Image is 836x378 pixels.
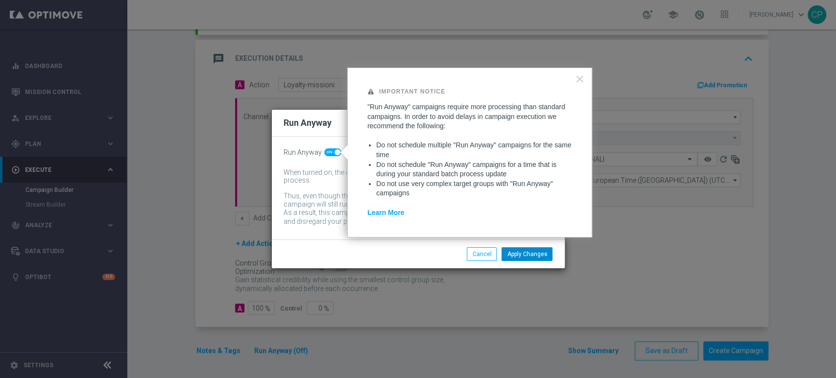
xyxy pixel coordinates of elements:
[367,102,572,131] p: "Run Anyway" campaigns require more processing than standard campaigns. In order to avoid delays ...
[284,192,538,209] div: Thus, even though the batch-data process might not be complete by then, the campaign will still r...
[284,209,538,228] div: As a result, this campaign might include customers whose data has been changed and disregard your...
[284,148,322,157] span: Run Anyway
[284,168,538,185] div: When turned on, the campaign will be executed regardless of your site's batch-data process.
[575,71,584,87] button: Close
[379,88,445,95] strong: Important Notice
[284,117,332,129] h2: Run Anyway
[376,160,572,179] li: Do not schedule "Run Anyway" campaigns for a time that is during your standard batch process update
[367,209,404,216] a: Learn More
[502,247,552,261] button: Apply Changes
[376,179,572,198] li: Do not use very complex target groups with "Run Anyway" campaigns
[376,141,572,160] li: Do not schedule multiple "Run Anyway" campaigns for the same time
[467,247,497,261] button: Cancel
